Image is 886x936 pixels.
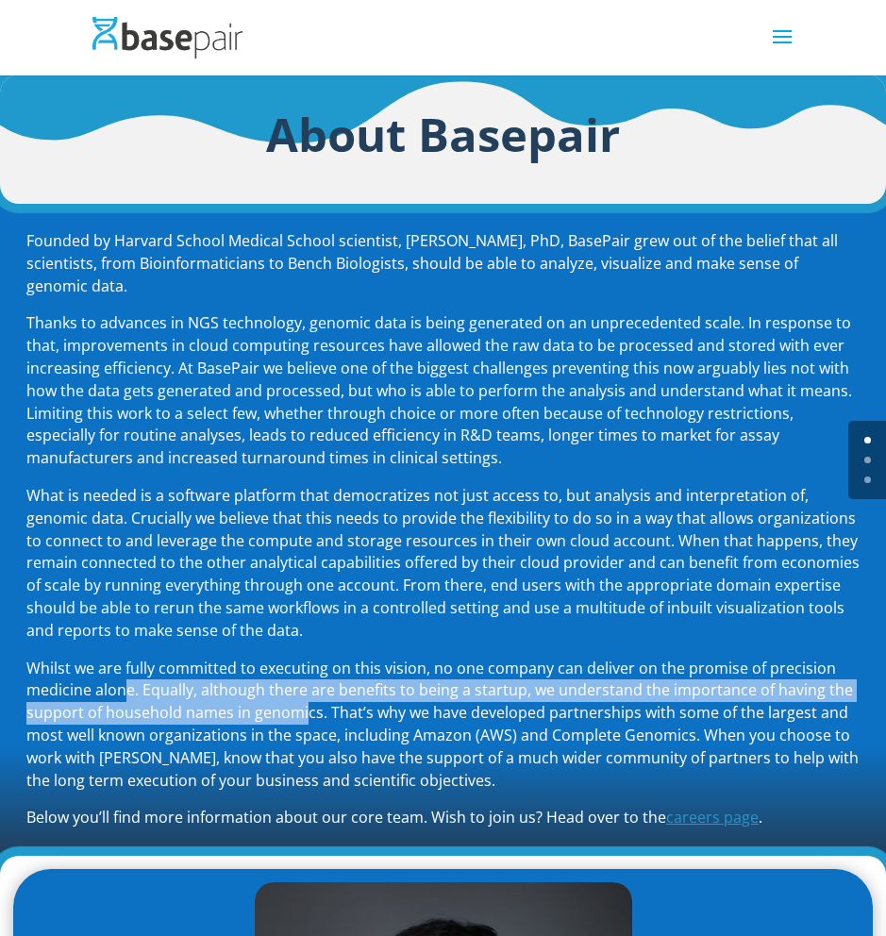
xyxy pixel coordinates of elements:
a: 0 [864,437,871,443]
a: 1 [864,457,871,463]
a: careers page [666,807,759,827]
p: Founded by Harvard School Medical School scientist, [PERSON_NAME], PhD, BasePair grew out of the ... [26,230,860,312]
span: Whilst we are fully committed to executing on this vision, no one company can deliver on the prom... [26,658,859,791]
img: Basepair [92,17,242,58]
h1: About Basepair [26,101,860,177]
span: Thanks to advances in NGS technology, genomic data is being generated on an unprecedented scale. ... [26,312,852,468]
a: 2 [864,476,871,483]
span: Below you’ll find more information about our core team. Wish to join us? Head over to the [26,807,666,827]
span: . [759,807,762,827]
p: What is needed is a software platform that democratizes not just access to, but analysis and inte... [26,485,860,658]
